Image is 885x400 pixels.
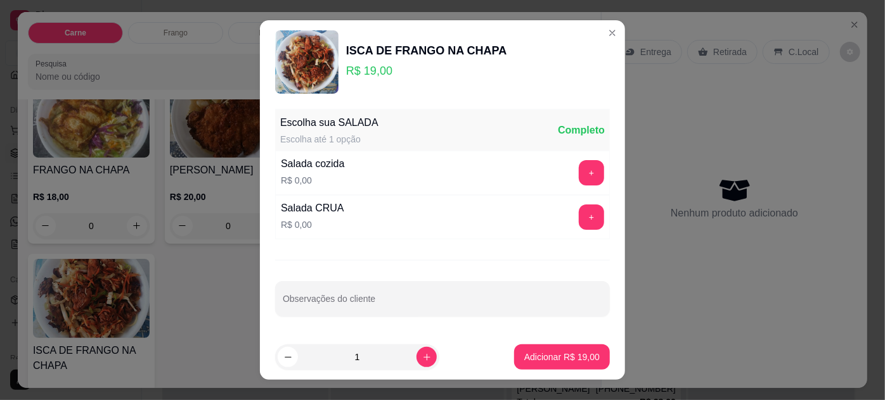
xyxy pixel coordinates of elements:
div: Escolha até 1 opção [280,133,378,146]
img: product-image [275,30,339,94]
div: Salada cozida [281,156,345,172]
p: R$ 0,00 [281,218,344,231]
button: decrease-product-quantity [278,347,298,367]
p: R$ 19,00 [346,62,507,80]
button: add [579,204,604,230]
button: Adicionar R$ 19,00 [514,344,610,370]
div: Escolha sua SALADA [280,115,378,130]
button: increase-product-quantity [417,347,437,367]
p: Adicionar R$ 19,00 [524,351,600,363]
div: Salada CRUA [281,201,344,216]
div: ISCA DE FRANGO NA CHAPA [346,42,507,59]
div: Completo [558,123,605,138]
p: R$ 0,00 [281,174,345,187]
input: Observações do cliente [283,297,602,310]
button: add [579,160,604,185]
button: Close [602,23,623,43]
